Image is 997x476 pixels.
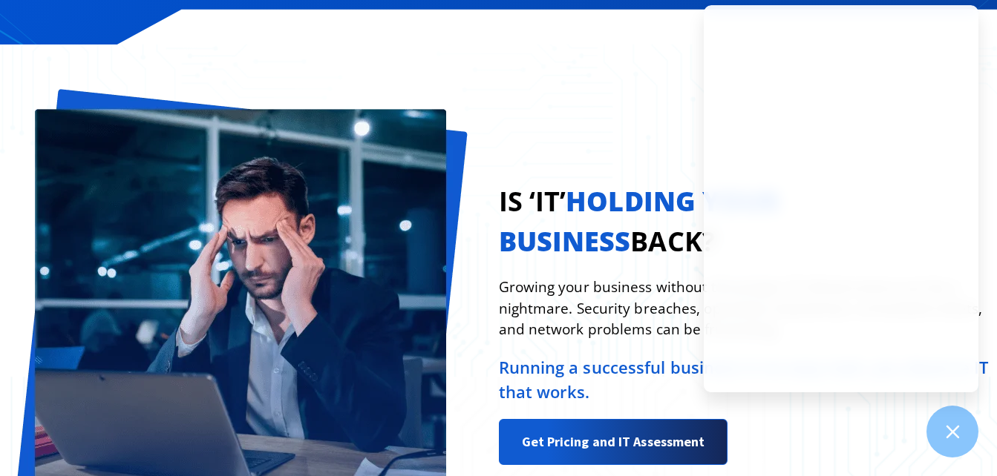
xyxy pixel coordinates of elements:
[499,355,992,404] p: Running a successful business is no easy task, you deserve IT that works.
[704,5,978,392] iframe: Chatgenie Messenger
[522,427,705,457] span: Get Pricing and IT Assessment
[499,419,728,465] a: Get Pricing and IT Assessment
[499,182,992,262] h2: Is ‘IT’ back?
[499,183,780,260] strong: holding your business
[499,277,992,340] p: Growing your business without the proper IT infrastructure can be a nightmare. Security breaches,...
